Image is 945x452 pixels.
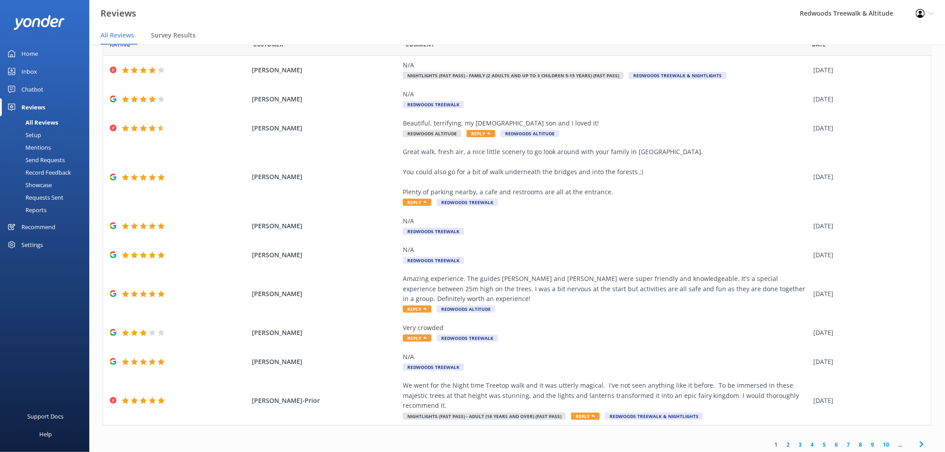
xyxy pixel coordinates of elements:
div: We went for the Night time Treetop walk and it was utterly magical. I've not seen anything like i... [403,381,809,410]
a: 4 [807,440,819,449]
div: Beautiful, terrifying, my [DEMOGRAPHIC_DATA] son and I loved it! [403,118,809,128]
span: Redwoods Treewalk [403,101,464,108]
span: Nightlights (Fast Pass) - Family (2 Adults and up to 3 Children 5-15 years) (Fast Pass) [403,72,623,79]
div: N/A [403,89,809,99]
span: Redwoods Treewalk [403,364,464,371]
div: Showcase [5,179,52,191]
div: N/A [403,245,809,255]
img: yonder-white-logo.png [13,15,65,30]
div: [DATE] [814,123,920,133]
span: Redwoods Altitude [501,130,559,137]
div: [DATE] [814,396,920,406]
span: [PERSON_NAME] [252,250,398,260]
span: [PERSON_NAME] [252,123,398,133]
span: Reply [403,306,431,313]
span: All Reviews [100,31,134,40]
a: 9 [867,440,879,449]
div: Reviews [21,98,45,116]
div: Setup [5,129,41,141]
span: ... [894,440,907,449]
span: [PERSON_NAME] [252,172,398,182]
div: Settings [21,236,43,254]
div: [DATE] [814,221,920,231]
div: Requests Sent [5,191,63,204]
a: Mentions [5,141,89,154]
div: Send Requests [5,154,65,166]
a: 1 [770,440,782,449]
span: Redwoods Treewalk [403,228,464,235]
div: Amazing experience. The guides [PERSON_NAME] and [PERSON_NAME] were super friendly and knowledgea... [403,274,809,304]
div: Great walk, fresh air, a nice little scenery to go look around with your family in [GEOGRAPHIC_DA... [403,147,809,197]
div: Reports [5,204,46,216]
div: [DATE] [814,65,920,75]
span: [PERSON_NAME] [252,65,398,75]
div: [DATE] [814,357,920,367]
span: Redwoods Treewalk [437,335,498,342]
a: Record Feedback [5,166,89,179]
div: [DATE] [814,250,920,260]
a: 6 [831,440,843,449]
span: Reply [467,130,495,137]
span: [PERSON_NAME] [252,357,398,367]
span: Reply [403,199,431,206]
span: Redwoods Treewalk [437,199,498,206]
a: 8 [855,440,867,449]
a: 2 [782,440,794,449]
div: N/A [403,216,809,226]
div: All Reviews [5,116,58,129]
div: N/A [403,60,809,70]
span: Reply [403,335,431,342]
a: Setup [5,129,89,141]
div: [DATE] [814,289,920,299]
span: Redwoods Altitude [403,130,461,137]
span: Redwoods Altitude [437,306,495,313]
div: Help [39,425,52,443]
div: N/A [403,352,809,362]
span: Nightlights (Fast Pass) - Adult (16 years and over) (fast pass) [403,413,566,420]
span: [PERSON_NAME]-Prior [252,396,398,406]
div: Home [21,45,38,63]
span: Redwoods Treewalk [403,257,464,264]
span: Reply [571,413,600,420]
div: Mentions [5,141,51,154]
div: Chatbot [21,80,43,98]
span: [PERSON_NAME] [252,328,398,338]
a: 3 [794,440,807,449]
a: Reports [5,204,89,216]
span: Redwoods Treewalk & Nightlights [629,72,727,79]
div: Recommend [21,218,55,236]
a: 7 [843,440,855,449]
div: [DATE] [814,94,920,104]
div: [DATE] [814,328,920,338]
div: Support Docs [28,407,64,425]
div: Very crowded [403,323,809,333]
span: [PERSON_NAME] [252,221,398,231]
a: All Reviews [5,116,89,129]
div: Inbox [21,63,37,80]
a: Send Requests [5,154,89,166]
span: Redwoods Treewalk & Nightlights [605,413,703,420]
a: 5 [819,440,831,449]
h3: Reviews [100,6,136,21]
div: [DATE] [814,172,920,182]
a: Showcase [5,179,89,191]
a: Requests Sent [5,191,89,204]
div: Record Feedback [5,166,71,179]
span: [PERSON_NAME] [252,289,398,299]
span: Survey Results [151,31,196,40]
span: [PERSON_NAME] [252,94,398,104]
a: 10 [879,440,894,449]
